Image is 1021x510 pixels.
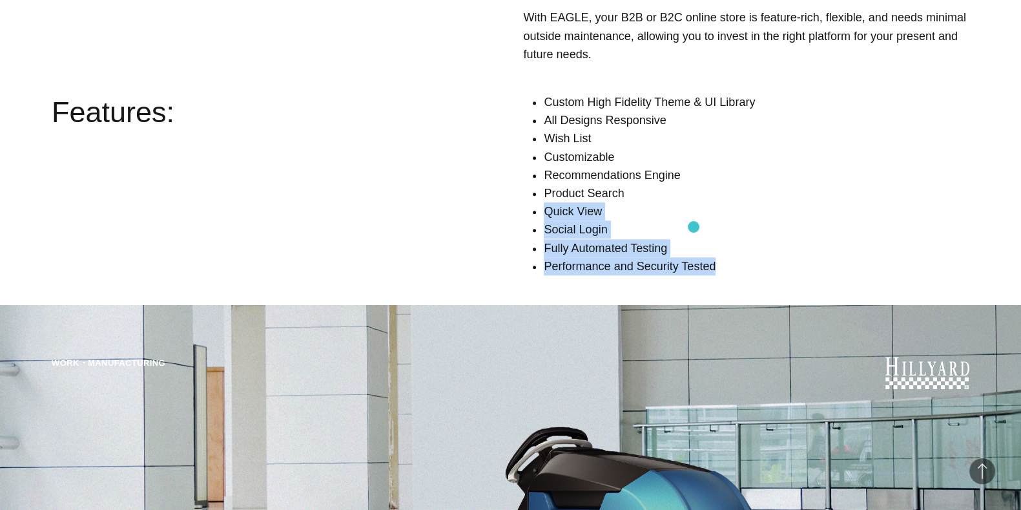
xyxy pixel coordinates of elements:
[544,220,969,239] li: Social Login
[544,166,969,184] li: Recommendations Engine
[52,357,165,389] div: Work・Manufacturing
[544,148,969,166] li: Customizable
[544,184,969,202] li: Product Search
[544,257,969,275] li: Performance and Security Tested
[523,8,969,63] p: With EAGLE, your B2B or B2C online store is feature-rich, flexible, and needs minimal outside mai...
[544,111,969,129] li: All Designs Responsive
[544,202,969,220] li: Quick View
[544,129,969,147] li: Wish List
[969,458,995,484] button: Back to Top
[544,239,969,257] li: Fully Automated Testing
[544,93,969,111] li: Custom High Fidelity Theme & UI Library
[52,93,419,279] div: Features:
